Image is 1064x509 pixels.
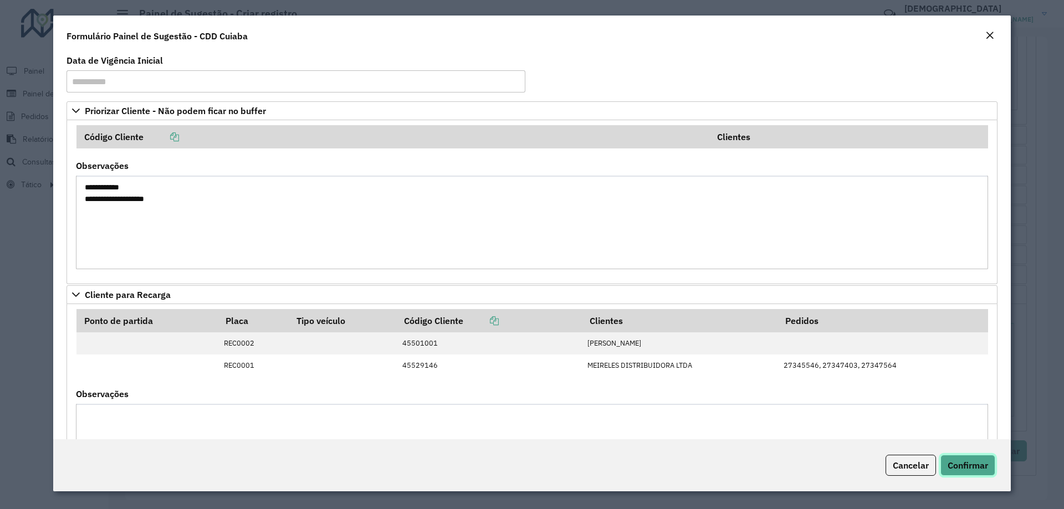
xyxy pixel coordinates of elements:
[66,285,997,304] a: Cliente para Recarga
[289,309,396,332] th: Tipo veículo
[463,315,499,326] a: Copiar
[76,387,129,400] label: Observações
[66,54,163,67] label: Data de Vigência Inicial
[218,332,289,354] td: REC0002
[940,455,995,476] button: Confirmar
[85,290,171,299] span: Cliente para Recarga
[66,29,248,43] h4: Formulário Painel de Sugestão - CDD Cuiaba
[397,332,582,354] td: 45501001
[218,354,289,377] td: REC0001
[893,460,929,471] span: Cancelar
[85,106,266,115] span: Priorizar Cliente - Não podem ficar no buffer
[710,125,988,148] th: Clientes
[582,354,778,377] td: MEIRELES DISTRIBUIDORA LTDA
[778,309,988,332] th: Pedidos
[397,354,582,377] td: 45529146
[886,455,936,476] button: Cancelar
[144,131,179,142] a: Copiar
[66,120,997,284] div: Priorizar Cliente - Não podem ficar no buffer
[218,309,289,332] th: Placa
[76,125,710,148] th: Código Cliente
[582,309,778,332] th: Clientes
[948,460,988,471] span: Confirmar
[778,354,988,377] td: 27345546, 27347403, 27347564
[66,101,997,120] a: Priorizar Cliente - Não podem ficar no buffer
[582,332,778,354] td: [PERSON_NAME]
[397,309,582,332] th: Código Cliente
[985,31,994,40] em: Fechar
[76,309,218,332] th: Ponto de partida
[982,29,997,43] button: Close
[76,159,129,172] label: Observações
